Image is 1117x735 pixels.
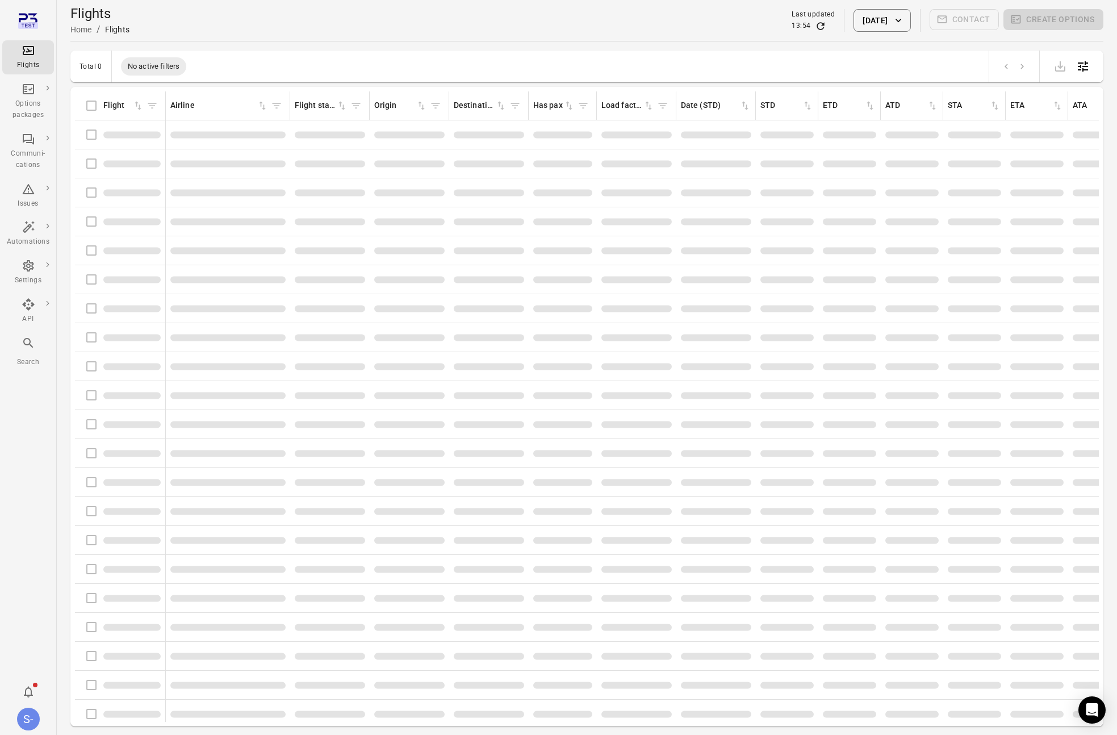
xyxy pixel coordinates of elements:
[854,9,910,32] button: [DATE]
[144,97,161,114] span: Filter by flight
[601,99,654,112] div: Sort by load factor in ascending order
[2,79,54,124] a: Options packages
[948,99,1001,112] div: Sort by STA in ascending order
[2,129,54,174] a: Communi-cations
[7,357,49,368] div: Search
[454,99,507,112] div: Sort by destination in ascending order
[823,99,876,112] div: Sort by ETD in ascending order
[2,256,54,290] a: Settings
[792,20,810,32] div: 13:54
[70,25,92,34] a: Home
[507,97,524,114] span: Filter by destination
[105,24,129,35] div: Flights
[374,99,427,112] div: Sort by origin in ascending order
[2,179,54,213] a: Issues
[7,314,49,325] div: API
[2,217,54,251] a: Automations
[7,98,49,121] div: Options packages
[1010,99,1063,112] div: Sort by ETA in ascending order
[533,99,575,112] div: Sort by has pax in ascending order
[295,99,348,112] div: Sort by flight status in ascending order
[17,680,40,703] button: Notifications
[7,148,49,171] div: Communi-cations
[7,198,49,210] div: Issues
[70,23,129,36] nav: Breadcrumbs
[1072,55,1094,78] button: Open table configuration
[17,708,40,730] div: S-
[575,97,592,114] span: Filter by has pax
[2,40,54,74] a: Flights
[885,99,938,112] div: Sort by ATD in ascending order
[792,9,835,20] div: Last updated
[70,5,129,23] h1: Flights
[2,294,54,328] a: API
[760,99,813,112] div: Sort by STD in ascending order
[121,61,187,72] span: No active filters
[170,99,268,112] div: Sort by airline in ascending order
[998,59,1030,74] nav: pagination navigation
[1049,60,1072,71] span: Please make a selection to export
[1078,696,1106,724] div: Open Intercom Messenger
[681,99,751,112] div: Sort by date (STD) in ascending order
[1003,9,1103,32] span: Please make a selection to create an option package
[348,97,365,114] span: Filter by flight status
[2,333,54,371] button: Search
[7,236,49,248] div: Automations
[97,23,101,36] li: /
[930,9,999,32] span: Please make a selection to create communications
[80,62,102,70] div: Total 0
[7,275,49,286] div: Settings
[654,97,671,114] span: Filter by load factor
[12,703,44,735] button: Sólberg - AviLabs
[7,60,49,71] div: Flights
[815,20,826,32] button: Refresh data
[103,99,144,112] div: Sort by flight in ascending order
[268,97,285,114] span: Filter by airline
[427,97,444,114] span: Filter by origin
